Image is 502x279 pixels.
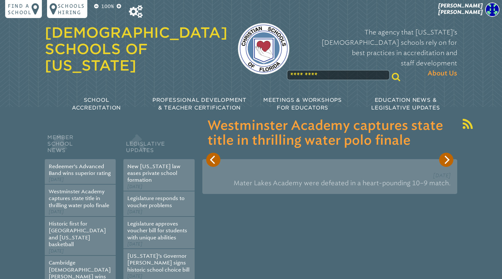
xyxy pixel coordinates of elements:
[100,3,115,10] p: 100%
[263,97,342,111] span: Meetings & Workshops for Educators
[300,27,457,79] p: The agency that [US_STATE]’s [DEMOGRAPHIC_DATA] schools rely on for best practices in accreditati...
[49,163,111,176] a: Redeemer’s Advanced Band wins superior rating
[127,241,142,247] span: [DATE]
[371,97,440,111] span: Education News & Legislative Updates
[45,24,227,74] a: [DEMOGRAPHIC_DATA] Schools of [US_STATE]
[49,188,109,208] a: Westminster Academy captures state title in thrilling water polo finale
[49,221,106,247] a: Historic first for [GEOGRAPHIC_DATA] and [US_STATE] basketball
[8,3,32,15] p: Find a school
[49,209,64,215] span: [DATE]
[485,3,499,17] img: 76ffd2a4fbb71011d9448bd30a0b3acf
[123,133,194,159] h2: Legislative Updates
[127,253,189,273] a: [US_STATE]’s Governor [PERSON_NAME] signs historic school choice bill
[127,184,142,189] span: [DATE]
[49,177,64,182] span: [DATE]
[127,195,185,208] a: Legislature responds to voucher problems
[206,153,220,167] button: Previous
[238,23,289,74] img: csf-logo-web-colors.png
[127,209,142,215] span: [DATE]
[439,153,453,167] button: Next
[127,163,180,183] a: New [US_STATE] law eases private school formation
[428,68,457,79] span: About Us
[209,176,451,190] p: Mater Lakes Academy were defeated in a heart-pounding 10–9 match.
[152,97,246,111] span: Professional Development & Teacher Certification
[45,133,116,159] h2: Member School News
[58,3,85,15] p: Schools Hiring
[127,221,187,241] a: Legislature approves voucher bill for students with unique abilities
[438,3,483,15] span: [PERSON_NAME] [PERSON_NAME]
[433,172,451,178] span: [DATE]
[49,248,64,254] span: [DATE]
[72,97,121,111] span: School Accreditation
[127,274,142,279] span: [DATE]
[208,119,452,148] h3: Westminster Academy captures state title in thrilling water polo finale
